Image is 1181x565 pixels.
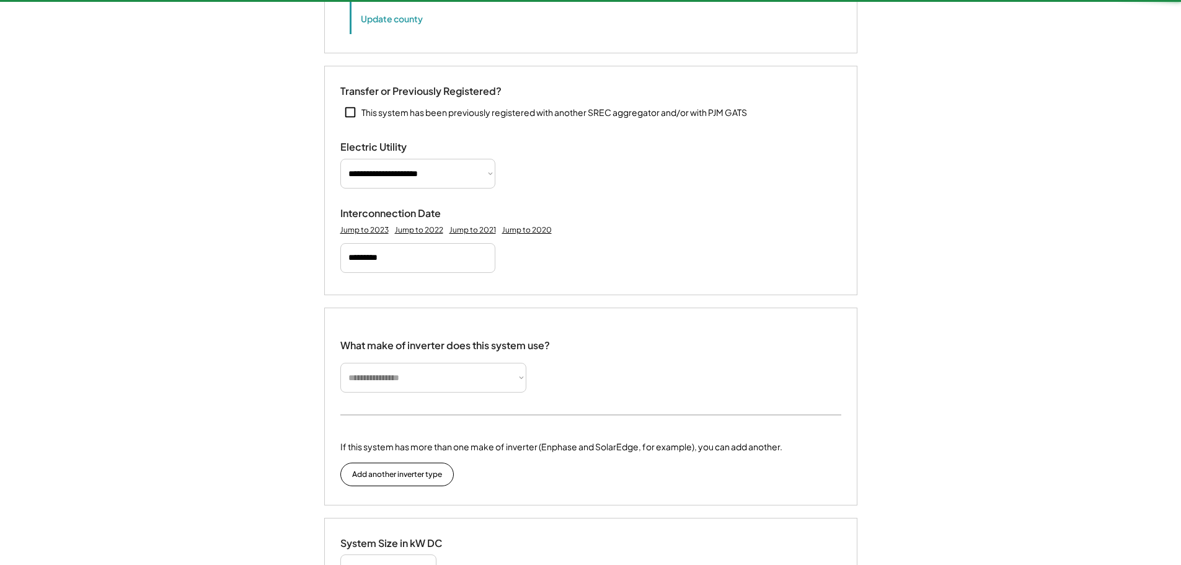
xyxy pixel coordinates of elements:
[340,225,389,235] div: Jump to 2023
[340,207,464,220] div: Interconnection Date
[395,225,443,235] div: Jump to 2022
[502,225,552,235] div: Jump to 2020
[340,537,464,550] div: System Size in kW DC
[361,12,423,25] button: Update county
[340,85,502,98] div: Transfer or Previously Registered?
[340,440,782,453] div: If this system has more than one make of inverter (Enphase and SolarEdge, for example), you can a...
[340,327,550,355] div: What make of inverter does this system use?
[361,107,747,119] div: This system has been previously registered with another SREC aggregator and/or with PJM GATS
[340,463,454,486] button: Add another inverter type
[340,141,464,154] div: Electric Utility
[449,225,496,235] div: Jump to 2021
